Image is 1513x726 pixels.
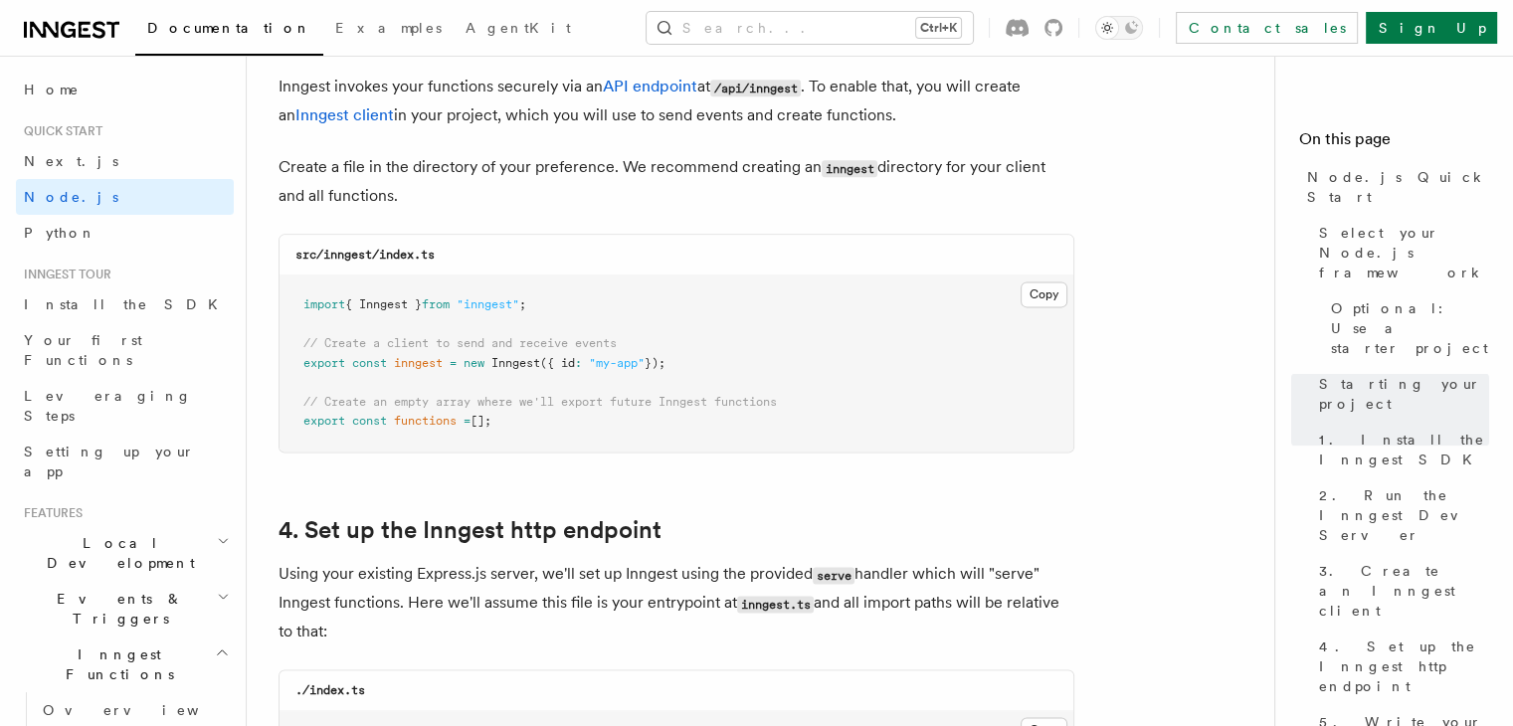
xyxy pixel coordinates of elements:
[279,516,662,544] a: 4. Set up the Inngest http endpoint
[352,414,387,428] span: const
[1311,366,1489,422] a: Starting your project
[345,297,422,311] span: { Inngest }
[16,215,234,251] a: Python
[16,434,234,489] a: Setting up your app
[1299,159,1489,215] a: Node.js Quick Start
[1311,477,1489,553] a: 2. Run the Inngest Dev Server
[1366,12,1497,44] a: Sign Up
[135,6,323,56] a: Documentation
[1176,12,1358,44] a: Contact sales
[16,533,217,573] span: Local Development
[1323,290,1489,366] a: Optional: Use a starter project
[16,636,234,692] button: Inngest Functions
[16,589,217,629] span: Events & Triggers
[16,179,234,215] a: Node.js
[24,153,118,169] span: Next.js
[43,702,248,718] span: Overview
[16,525,234,581] button: Local Development
[1319,430,1489,469] span: 1. Install the Inngest SDK
[303,336,617,350] span: // Create a client to send and receive events
[1319,223,1489,282] span: Select your Node.js framework
[24,189,118,205] span: Node.js
[303,414,345,428] span: export
[457,297,519,311] span: "inngest"
[147,20,311,36] span: Documentation
[16,123,102,139] span: Quick start
[303,297,345,311] span: import
[491,356,540,370] span: Inngest
[519,297,526,311] span: ;
[645,356,665,370] span: });
[295,105,394,124] a: Inngest client
[710,80,801,96] code: /api/inngest
[16,72,234,107] a: Home
[1331,298,1489,358] span: Optional: Use a starter project
[394,414,457,428] span: functions
[16,644,215,684] span: Inngest Functions
[1095,16,1143,40] button: Toggle dark mode
[394,356,443,370] span: inngest
[575,356,582,370] span: :
[16,378,234,434] a: Leveraging Steps
[1319,561,1489,621] span: 3. Create an Inngest client
[279,73,1074,129] p: Inngest invokes your functions securely via an at . To enable that, you will create an in your pr...
[603,77,697,95] a: API endpoint
[295,248,435,262] code: src/inngest/index.ts
[1311,422,1489,477] a: 1. Install the Inngest SDK
[16,286,234,322] a: Install the SDK
[335,20,442,36] span: Examples
[1307,167,1489,207] span: Node.js Quick Start
[279,560,1074,645] p: Using your existing Express.js server, we'll set up Inngest using the provided handler which will...
[24,80,80,99] span: Home
[450,356,457,370] span: =
[16,581,234,636] button: Events & Triggers
[352,356,387,370] span: const
[24,388,192,424] span: Leveraging Steps
[737,596,814,613] code: inngest.ts
[16,322,234,378] a: Your first Functions
[454,6,583,54] a: AgentKit
[303,356,345,370] span: export
[1319,485,1489,545] span: 2. Run the Inngest Dev Server
[822,160,877,177] code: inngest
[466,20,571,36] span: AgentKit
[916,18,961,38] kbd: Ctrl+K
[647,12,973,44] button: Search...Ctrl+K
[471,414,491,428] span: [];
[1021,281,1067,307] button: Copy
[24,332,142,368] span: Your first Functions
[1319,636,1489,696] span: 4. Set up the Inngest http endpoint
[540,356,575,370] span: ({ id
[464,414,471,428] span: =
[303,395,777,409] span: // Create an empty array where we'll export future Inngest functions
[24,225,96,241] span: Python
[422,297,450,311] span: from
[323,6,454,54] a: Examples
[279,153,1074,210] p: Create a file in the directory of your preference. We recommend creating an directory for your cl...
[813,567,854,584] code: serve
[24,444,195,479] span: Setting up your app
[24,296,230,312] span: Install the SDK
[464,356,484,370] span: new
[1299,127,1489,159] h4: On this page
[589,356,645,370] span: "my-app"
[295,683,365,697] code: ./index.ts
[1319,374,1489,414] span: Starting your project
[1311,629,1489,704] a: 4. Set up the Inngest http endpoint
[16,505,83,521] span: Features
[1311,215,1489,290] a: Select your Node.js framework
[1311,553,1489,629] a: 3. Create an Inngest client
[16,267,111,282] span: Inngest tour
[16,143,234,179] a: Next.js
